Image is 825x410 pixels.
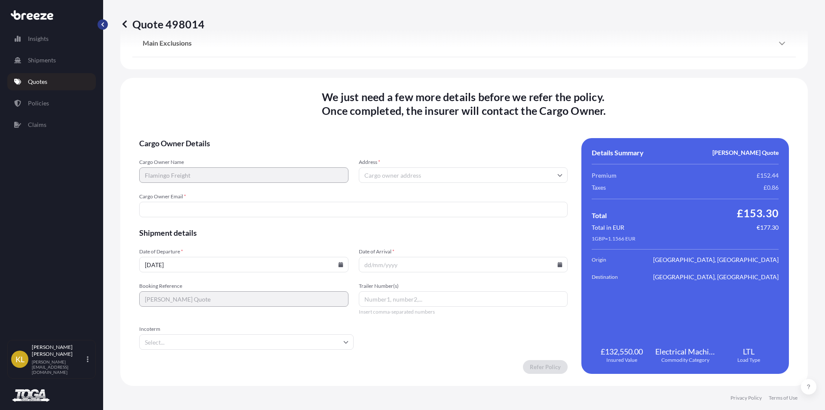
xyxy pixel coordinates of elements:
[530,363,561,371] p: Refer Policy
[653,256,779,264] span: [GEOGRAPHIC_DATA], [GEOGRAPHIC_DATA]
[139,326,354,333] span: Incoterm
[32,344,85,358] p: [PERSON_NAME] [PERSON_NAME]
[655,346,715,357] span: Electrical Machinery and Equipment
[359,167,568,183] input: Cargo owner address
[359,291,568,307] input: Number1, number2,...
[139,248,348,255] span: Date of Departure
[592,273,640,281] span: Destination
[139,291,348,307] input: Your internal reference
[28,77,47,86] p: Quotes
[769,395,797,401] a: Terms of Use
[592,148,644,157] span: Details Summary
[737,357,760,364] span: Load Type
[322,90,606,117] span: We just need a few more details before we refer the policy . Once completed, the insurer will con...
[139,257,348,272] input: dd/mm/yyyy
[359,257,568,272] input: dd/mm/yyyy
[7,30,96,47] a: Insights
[139,334,354,350] input: Select...
[28,56,56,65] p: Shipments
[28,120,46,129] p: Claims
[139,283,348,290] span: Booking Reference
[712,148,779,157] span: [PERSON_NAME] Quote
[139,193,568,200] span: Cargo Owner Email
[757,171,779,180] span: £152.44
[139,159,348,166] span: Cargo Owner Name
[743,346,755,357] span: LTL
[592,183,606,192] span: Taxes
[592,171,617,180] span: Premium
[592,256,640,264] span: Origin
[7,95,96,112] a: Policies
[28,34,49,43] p: Insights
[730,395,762,401] a: Privacy Policy
[139,228,568,238] span: Shipment details
[737,206,779,220] span: £153.30
[764,183,779,192] span: £0.86
[661,357,709,364] span: Commodity Category
[32,359,85,375] p: [PERSON_NAME][EMAIL_ADDRESS][DOMAIN_NAME]
[592,235,636,242] span: 1 GBP = 1.1566 EUR
[592,223,624,232] span: Total in EUR
[359,248,568,255] span: Date of Arrival
[359,283,568,290] span: Trailer Number(s)
[139,138,568,148] span: Cargo Owner Details
[601,346,643,357] span: £132,550.00
[15,355,24,364] span: KL
[7,116,96,133] a: Claims
[523,360,568,374] button: Refer Policy
[7,73,96,90] a: Quotes
[120,17,205,31] p: Quote 498014
[11,389,51,403] img: organization-logo
[359,308,568,315] span: Insert comma-separated numbers
[7,52,96,69] a: Shipments
[592,211,607,220] span: Total
[606,357,637,364] span: Insured Value
[359,159,568,166] span: Address
[757,223,779,232] span: €177.30
[28,99,49,108] p: Policies
[653,273,779,281] span: [GEOGRAPHIC_DATA], [GEOGRAPHIC_DATA]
